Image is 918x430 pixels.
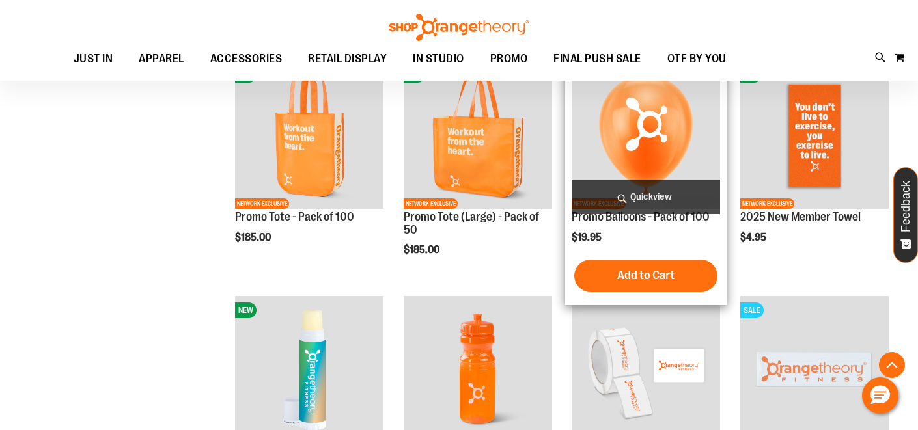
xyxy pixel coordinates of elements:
span: IN STUDIO [413,44,464,74]
span: Feedback [900,181,912,232]
img: Product image for Promo Balloons - Pack of 100 [572,60,720,209]
span: OTF BY YOU [667,44,727,74]
span: NEW [235,302,257,318]
span: Add to Cart [617,268,675,282]
button: Back To Top [879,352,905,378]
img: Promo Tote - Pack of 100 [235,60,383,209]
img: Shop Orangetheory [387,14,531,41]
span: JUST IN [74,44,113,74]
span: $4.95 [740,232,768,243]
a: IN STUDIO [400,44,477,74]
a: Promo Tote - Pack of 100 [235,210,354,223]
a: Product image for Promo Balloons - Pack of 100NETWORK EXCLUSIVE [572,60,720,211]
img: Promo Tote (Large) - Pack of 50 [404,60,552,209]
a: OTF 2025 New Member TowelNEWNETWORK EXCLUSIVE [740,60,889,211]
span: ACCESSORIES [210,44,283,74]
a: APPAREL [126,44,197,74]
div: product [397,54,559,289]
a: PROMO [477,44,541,74]
span: SALE [740,302,764,318]
span: NETWORK EXCLUSIVE [404,198,458,209]
a: JUST IN [61,44,126,74]
a: Promo Tote - Pack of 100NEWNETWORK EXCLUSIVE [235,60,383,211]
a: Promo Tote (Large) - Pack of 50NEWNETWORK EXCLUSIVE [404,60,552,211]
span: $185.00 [235,232,273,243]
button: Hello, have a question? Let’s chat. [862,377,898,414]
a: Promo Balloons - Pack of 100 [572,210,710,223]
a: 2025 New Member Towel [740,210,861,223]
a: OTF BY YOU [654,44,740,74]
button: Feedback - Show survey [893,167,918,263]
a: Quickview [572,180,720,214]
span: $185.00 [404,244,441,256]
button: Add to Cart [574,260,717,292]
div: product [565,54,727,305]
span: RETAIL DISPLAY [308,44,387,74]
a: RETAIL DISPLAY [295,44,400,74]
span: PROMO [490,44,528,74]
span: FINAL PUSH SALE [553,44,641,74]
a: FINAL PUSH SALE [540,44,654,74]
div: product [734,54,895,276]
span: NETWORK EXCLUSIVE [740,198,794,209]
a: ACCESSORIES [197,44,296,74]
span: $19.95 [572,232,604,243]
img: OTF 2025 New Member Towel [740,60,889,209]
span: NETWORK EXCLUSIVE [235,198,289,209]
a: Promo Tote (Large) - Pack of 50 [404,210,539,236]
span: APPAREL [139,44,184,74]
div: product [229,54,390,276]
